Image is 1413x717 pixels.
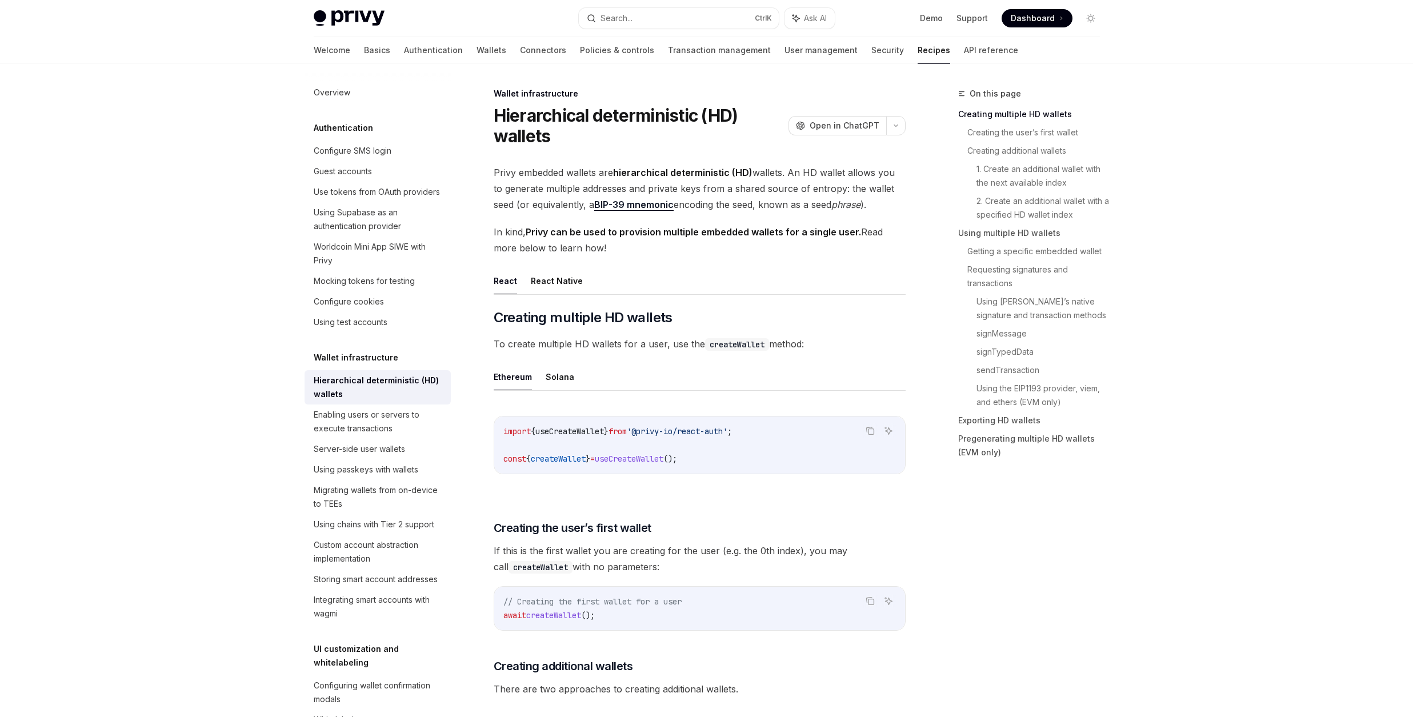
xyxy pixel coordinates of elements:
[305,141,451,161] a: Configure SMS login
[976,293,1109,325] a: Using [PERSON_NAME]’s native signature and transaction methods
[314,86,350,99] div: Overview
[601,11,633,25] div: Search...
[314,593,444,620] div: Integrating smart accounts with wagmi
[305,82,451,103] a: Overview
[364,37,390,64] a: Basics
[494,165,906,213] span: Privy embedded wallets are wallets. An HD wallet allows you to generate multiple addresses and pr...
[314,518,434,531] div: Using chains with Tier 2 support
[314,538,444,566] div: Custom account abstraction implementation
[305,590,451,624] a: Integrating smart accounts with wagmi
[976,343,1109,361] a: signTypedData
[831,199,860,210] em: phrase
[755,14,772,23] span: Ctrl K
[967,261,1109,293] a: Requesting signatures and transactions
[784,8,835,29] button: Ask AI
[668,37,771,64] a: Transaction management
[546,363,574,390] button: Solana
[305,202,451,237] a: Using Supabase as an authentication provider
[305,535,451,569] a: Custom account abstraction implementation
[727,426,732,436] span: ;
[531,426,535,436] span: {
[580,37,654,64] a: Policies & controls
[305,514,451,535] a: Using chains with Tier 2 support
[526,454,531,464] span: {
[609,426,627,436] span: from
[871,37,904,64] a: Security
[314,165,372,178] div: Guest accounts
[595,454,663,464] span: useCreateWallet
[494,520,651,536] span: Creating the user’s first wallet
[314,10,385,26] img: light logo
[314,351,398,364] h5: Wallet infrastructure
[967,123,1109,142] a: Creating the user’s first wallet
[581,610,595,620] span: ();
[788,116,886,135] button: Open in ChatGPT
[604,426,609,436] span: }
[305,182,451,202] a: Use tokens from OAuth providers
[305,404,451,439] a: Enabling users or servers to execute transactions
[804,13,827,24] span: Ask AI
[494,543,906,575] span: If this is the first wallet you are creating for the user (e.g. the 0th index), you may call with...
[531,267,583,294] button: React Native
[509,561,573,574] code: createWallet
[305,370,451,404] a: Hierarchical deterministic (HD) wallets
[627,426,727,436] span: '@privy-io/react-auth'
[531,454,586,464] span: createWallet
[314,121,373,135] h5: Authentication
[810,120,879,131] span: Open in ChatGPT
[305,291,451,312] a: Configure cookies
[958,411,1109,430] a: Exporting HD wallets
[314,463,418,476] div: Using passkeys with wallets
[494,336,906,352] span: To create multiple HD wallets for a user, use the method:
[863,594,878,608] button: Copy the contents from the code block
[579,8,779,29] button: Search...CtrlK
[494,309,673,327] span: Creating multiple HD wallets
[976,325,1109,343] a: signMessage
[494,105,784,146] h1: Hierarchical deterministic (HD) wallets
[705,338,769,351] code: createWallet
[314,274,415,288] div: Mocking tokens for testing
[613,167,752,178] strong: hierarchical deterministic (HD)
[494,88,906,99] div: Wallet infrastructure
[976,379,1109,411] a: Using the EIP1193 provider, viem, and ethers (EVM only)
[503,426,531,436] span: import
[494,224,906,256] span: In kind, Read more below to learn how!
[314,642,451,670] h5: UI customization and whitelabeling
[881,423,896,438] button: Ask AI
[477,37,506,64] a: Wallets
[404,37,463,64] a: Authentication
[1011,13,1055,24] span: Dashboard
[1002,9,1072,27] a: Dashboard
[970,87,1021,101] span: On this page
[305,569,451,590] a: Storing smart account addresses
[494,267,517,294] button: React
[586,454,590,464] span: }
[590,454,595,464] span: =
[918,37,950,64] a: Recipes
[784,37,858,64] a: User management
[314,442,405,456] div: Server-side user wallets
[314,144,391,158] div: Configure SMS login
[494,363,532,390] button: Ethereum
[503,454,526,464] span: const
[958,105,1109,123] a: Creating multiple HD wallets
[314,315,387,329] div: Using test accounts
[520,37,566,64] a: Connectors
[663,454,677,464] span: ();
[535,426,604,436] span: useCreateWallet
[314,206,444,233] div: Using Supabase as an authentication provider
[967,142,1109,160] a: Creating additional wallets
[305,439,451,459] a: Server-side user wallets
[314,240,444,267] div: Worldcoin Mini App SIWE with Privy
[976,192,1109,224] a: 2. Create an additional wallet with a specified HD wallet index
[956,13,988,24] a: Support
[314,483,444,511] div: Migrating wallets from on-device to TEEs
[958,224,1109,242] a: Using multiple HD wallets
[526,226,861,238] strong: Privy can be used to provision multiple embedded wallets for a single user.
[494,681,906,697] span: There are two approaches to creating additional wallets.
[314,679,444,706] div: Configuring wallet confirmation modals
[503,610,526,620] span: await
[314,37,350,64] a: Welcome
[1082,9,1100,27] button: Toggle dark mode
[314,408,444,435] div: Enabling users or servers to execute transactions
